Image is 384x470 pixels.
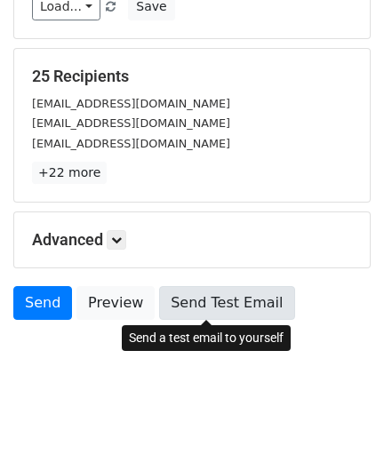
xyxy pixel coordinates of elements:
[32,162,107,184] a: +22 more
[32,67,352,86] h5: 25 Recipients
[32,116,230,130] small: [EMAIL_ADDRESS][DOMAIN_NAME]
[295,385,384,470] iframe: Chat Widget
[32,230,352,250] h5: Advanced
[32,97,230,110] small: [EMAIL_ADDRESS][DOMAIN_NAME]
[32,137,230,150] small: [EMAIL_ADDRESS][DOMAIN_NAME]
[13,286,72,320] a: Send
[159,286,294,320] a: Send Test Email
[76,286,155,320] a: Preview
[122,325,291,351] div: Send a test email to yourself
